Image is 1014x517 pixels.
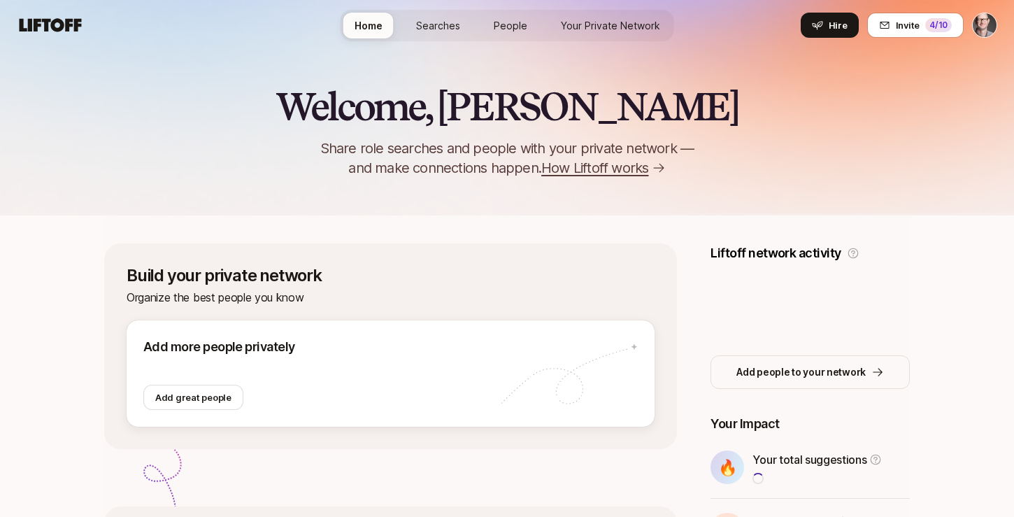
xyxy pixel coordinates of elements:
a: Searches [405,13,471,38]
span: Searches [416,18,460,33]
button: Add people to your network [710,355,910,389]
span: Home [355,18,383,33]
span: Hire [829,18,848,32]
p: Build your private network [127,266,655,285]
a: People [483,13,538,38]
p: Your total suggestions [752,451,866,469]
p: Add people to your network [736,364,866,381]
p: Add more people privately [143,337,501,357]
a: How Liftoff works [541,158,665,178]
button: Invite4/10 [867,13,964,38]
p: Your Impact [710,414,910,434]
a: Home [343,13,394,38]
button: Add great people [143,385,243,410]
a: Your Private Network [550,13,671,38]
span: People [494,18,527,33]
div: 4 /10 [925,18,952,32]
div: 🔥 [710,451,744,484]
button: Hire [801,13,859,38]
p: Organize the best people you know [127,288,655,306]
img: Matt MacQueen [973,13,997,37]
h2: Welcome, [PERSON_NAME] [276,85,739,127]
p: Liftoff network activity [710,243,841,263]
p: Share role searches and people with your private network — and make connections happen. [297,139,717,178]
button: Matt MacQueen [972,13,997,38]
span: Invite [896,18,920,32]
span: Your Private Network [561,18,660,33]
span: How Liftoff works [541,158,648,178]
